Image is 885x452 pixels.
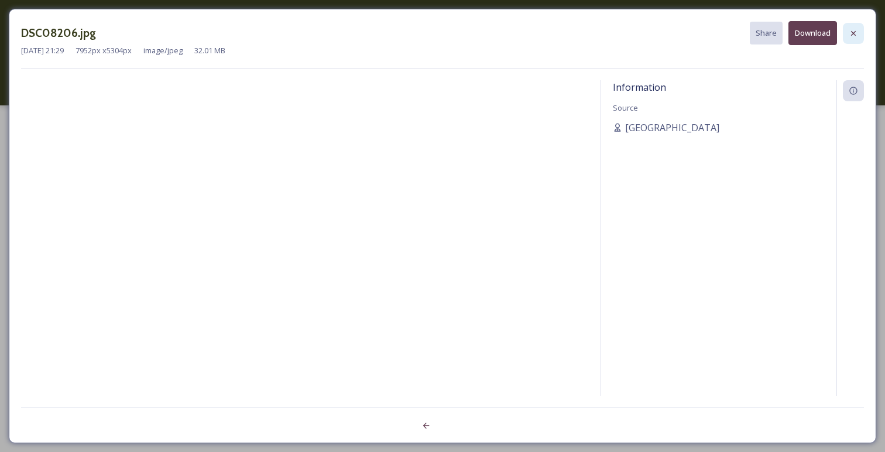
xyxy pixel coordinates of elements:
[750,22,783,44] button: Share
[194,45,225,56] span: 32.01 MB
[625,121,719,135] span: [GEOGRAPHIC_DATA]
[21,45,64,56] span: [DATE] 21:29
[21,25,96,42] h3: DSC08206.jpg
[143,45,183,56] span: image/jpeg
[613,81,666,94] span: Information
[788,21,837,45] button: Download
[76,45,132,56] span: 7952 px x 5304 px
[613,102,638,113] span: Source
